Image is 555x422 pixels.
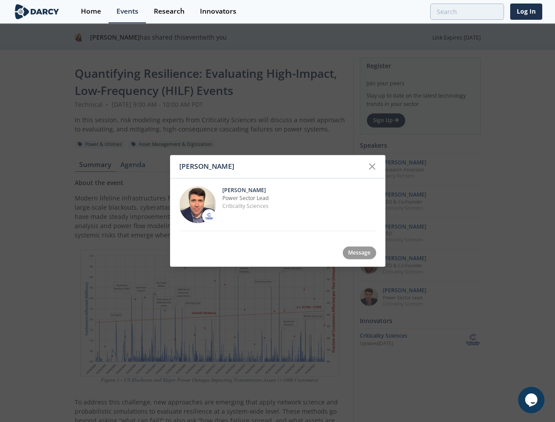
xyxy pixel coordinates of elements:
[430,4,504,20] input: Advanced Search
[81,8,101,15] div: Home
[222,202,376,210] p: Criticality Sciences
[205,212,214,221] img: Criticality Sciences
[518,387,546,413] iframe: chat widget
[13,4,61,19] img: logo-wide.svg
[116,8,138,15] div: Events
[179,158,364,175] div: [PERSON_NAME]
[200,8,236,15] div: Innovators
[343,247,376,259] div: Message
[154,8,185,15] div: Research
[510,4,542,20] a: Log In
[222,194,376,202] p: Power Sector Lead
[222,186,376,194] p: [PERSON_NAME]
[179,186,216,223] img: 17420dea-bc41-4e79-95b0-d3e86d0e46f4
